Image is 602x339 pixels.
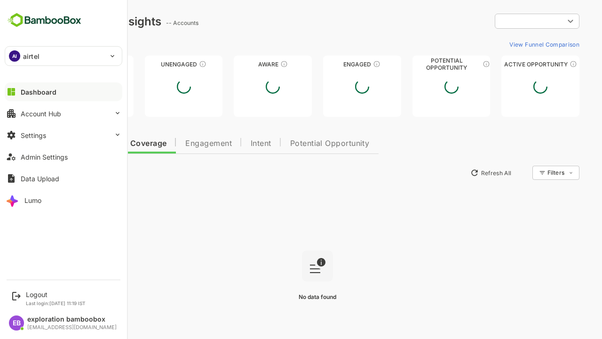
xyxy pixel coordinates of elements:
[537,60,544,68] div: These accounts have open opportunities which might be at any of the Sales Stages
[5,11,84,29] img: BambooboxFullLogoMark.5f36c76dfaba33ec1ec1367b70bb1252.svg
[21,88,56,96] div: Dashboard
[515,169,531,176] div: Filters
[290,61,368,68] div: Engaged
[9,315,24,331] div: EB
[21,153,68,161] div: Admin Settings
[21,110,61,118] div: Account Hub
[26,300,86,306] p: Last login: [DATE] 11:19 IST
[514,164,547,181] div: Filters
[21,131,46,139] div: Settings
[23,15,128,28] div: Dashboard Insights
[23,51,40,61] p: airtel
[23,61,101,68] div: Unreached
[5,147,122,166] button: Admin Settings
[380,61,458,68] div: Potential Opportunity
[5,47,122,65] div: AIairtel
[9,50,20,62] div: AI
[201,61,279,68] div: Aware
[247,60,255,68] div: These accounts have just entered the buying cycle and need further nurturing
[5,169,122,188] button: Data Upload
[266,293,303,300] span: No data found
[166,60,174,68] div: These accounts have not shown enough engagement and need nurturing
[340,60,348,68] div: These accounts are warm, further nurturing would qualify them to MQAs
[21,175,59,183] div: Data Upload
[218,140,238,147] span: Intent
[468,61,547,68] div: Active Opportunity
[27,324,117,331] div: [EMAIL_ADDRESS][DOMAIN_NAME]
[5,191,122,210] button: Lumo
[24,196,41,204] div: Lumo
[133,19,168,26] ag: -- Accounts
[27,315,117,323] div: exploration bamboobox
[5,82,122,101] button: Dashboard
[23,164,91,181] button: New Insights
[152,140,199,147] span: Engagement
[26,291,86,299] div: Logout
[450,60,457,68] div: These accounts are MQAs and can be passed on to Inside Sales
[112,61,190,68] div: Unengaged
[5,126,122,145] button: Settings
[433,165,483,180] button: Refresh All
[462,13,547,30] div: ​
[77,60,84,68] div: These accounts have not been engaged with for a defined time period
[5,104,122,123] button: Account Hub
[473,37,547,52] button: View Funnel Comparison
[32,140,134,147] span: Data Quality and Coverage
[257,140,337,147] span: Potential Opportunity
